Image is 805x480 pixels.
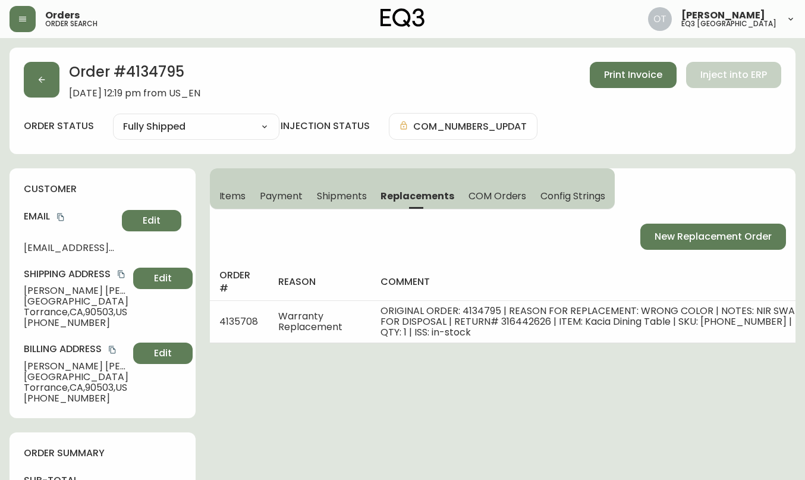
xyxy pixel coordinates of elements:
[69,88,200,99] span: [DATE] 12:19 pm from US_EN
[681,11,765,20] span: [PERSON_NAME]
[24,382,128,393] span: Torrance , CA , 90503 , US
[154,347,172,360] span: Edit
[24,361,128,372] span: [PERSON_NAME] [PERSON_NAME]
[45,20,98,27] h5: order search
[681,20,776,27] h5: eq3 [GEOGRAPHIC_DATA]
[24,296,128,307] span: [GEOGRAPHIC_DATA]
[219,190,246,202] span: Items
[24,243,117,253] span: [EMAIL_ADDRESS][DOMAIN_NAME]
[115,268,127,280] button: copy
[133,343,193,364] button: Edit
[648,7,672,31] img: 5d4d18d254ded55077432b49c4cb2919
[640,224,786,250] button: New Replacement Order
[154,272,172,285] span: Edit
[122,210,181,231] button: Edit
[133,268,193,289] button: Edit
[24,268,128,281] h4: Shipping Address
[219,269,259,296] h4: order #
[24,307,128,318] span: Torrance , CA , 90503 , US
[24,343,128,356] h4: Billing Address
[24,447,181,460] h4: order summary
[24,286,128,296] span: [PERSON_NAME] [PERSON_NAME]
[281,120,370,133] h4: injection status
[590,62,677,88] button: Print Invoice
[381,8,424,27] img: logo
[45,11,80,20] span: Orders
[24,393,128,404] span: [PHONE_NUMBER]
[219,315,258,328] span: 4135708
[278,275,362,288] h4: reason
[69,62,200,88] h2: Order # 4134795
[24,372,128,382] span: [GEOGRAPHIC_DATA]
[381,190,454,202] span: Replacements
[24,120,94,133] label: order status
[24,318,128,328] span: [PHONE_NUMBER]
[604,68,662,81] span: Print Invoice
[381,304,801,339] span: ORIGINAL ORDER: 4134795 | REASON FOR REPLACEMENT: WRONG COLOR | NOTES: NIR SWAP FOR DISPOSAL | RE...
[24,210,117,223] h4: Email
[468,190,527,202] span: COM Orders
[317,190,367,202] span: Shipments
[278,309,342,334] span: Warranty Replacement
[143,214,161,227] span: Edit
[260,190,303,202] span: Payment
[55,211,67,223] button: copy
[106,344,118,356] button: copy
[24,183,181,196] h4: customer
[655,230,772,243] span: New Replacement Order
[540,190,605,202] span: Config Strings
